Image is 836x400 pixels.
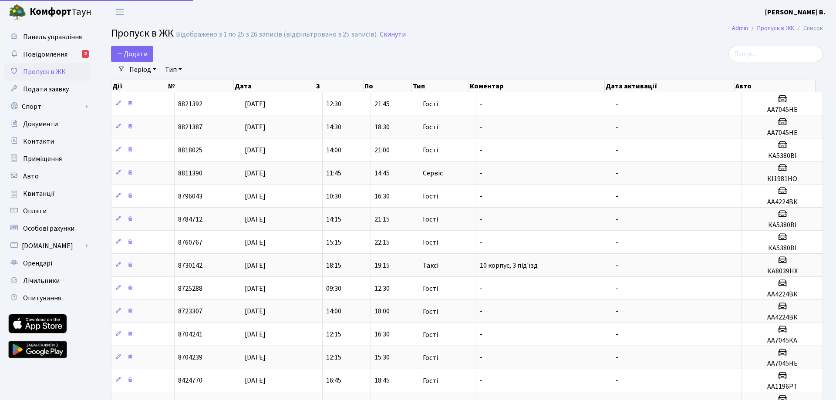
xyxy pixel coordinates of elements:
span: 8784712 [178,215,202,224]
span: [DATE] [245,145,266,155]
span: [DATE] [245,261,266,270]
h5: АА7045НЕ [745,360,819,368]
span: 8818025 [178,145,202,155]
h5: КА5380ВІ [745,244,819,252]
span: 14:15 [326,215,341,224]
span: - [616,99,618,109]
button: Переключити навігацію [109,5,131,19]
a: Скинути [380,30,406,39]
span: 8811390 [178,168,202,178]
span: 15:15 [326,238,341,247]
span: [DATE] [245,353,266,363]
a: Приміщення [4,150,91,168]
a: Пропуск в ЖК [757,24,794,33]
a: Лічильники [4,272,91,289]
span: - [480,238,482,247]
span: 8725288 [178,284,202,293]
a: Admin [732,24,748,33]
span: Гості [423,147,438,154]
h5: АА7045НЕ [745,106,819,114]
h5: АА4224ВК [745,313,819,322]
span: Орендарі [23,259,52,268]
h5: АА1196РТ [745,383,819,391]
span: Таун [30,5,91,20]
span: 8821392 [178,99,202,109]
span: Гості [423,124,438,131]
span: Гості [423,331,438,338]
span: Гості [423,285,438,292]
span: [DATE] [245,284,266,293]
span: - [616,238,618,247]
h5: КА5380ВІ [745,221,819,229]
a: Опитування [4,289,91,307]
span: 8704239 [178,353,202,363]
span: - [616,192,618,201]
span: - [616,284,618,293]
th: По [364,80,412,92]
a: Додати [111,46,153,62]
span: - [616,168,618,178]
h5: КІ1981НО [745,175,819,183]
span: 8796043 [178,192,202,201]
span: Додати [117,49,148,59]
span: Особові рахунки [23,224,74,233]
a: Авто [4,168,91,185]
span: 21:00 [374,145,390,155]
span: [DATE] [245,99,266,109]
th: Коментар [469,80,605,92]
span: - [480,99,482,109]
span: Гості [423,216,438,223]
span: Гості [423,354,438,361]
span: 21:45 [374,99,390,109]
span: 14:00 [326,307,341,316]
span: 18:15 [326,261,341,270]
a: Контакти [4,133,91,150]
span: [DATE] [245,192,266,201]
th: Дата активації [605,80,735,92]
span: - [480,145,482,155]
a: Період [126,62,160,77]
th: Тип [412,80,469,92]
span: - [616,215,618,224]
li: Список [794,24,823,33]
a: Подати заявку [4,81,91,98]
span: 18:30 [374,122,390,132]
span: Гості [423,101,438,108]
span: 10:30 [326,192,341,201]
span: 12:30 [326,99,341,109]
div: Відображено з 1 по 25 з 26 записів (відфільтровано з 25 записів). [176,30,378,39]
span: [DATE] [245,168,266,178]
span: [DATE] [245,122,266,132]
h5: АА7045КА [745,336,819,345]
span: 19:15 [374,261,390,270]
h5: АА7045НЕ [745,129,819,137]
span: Таксі [423,262,438,269]
th: З [315,80,364,92]
span: [DATE] [245,376,266,386]
span: 09:30 [326,284,341,293]
b: [PERSON_NAME] В. [765,7,826,17]
span: 16:30 [374,330,390,339]
span: 8730142 [178,261,202,270]
span: 18:00 [374,307,390,316]
span: 12:15 [326,353,341,363]
span: Гості [423,193,438,200]
span: 15:30 [374,353,390,363]
span: - [616,376,618,386]
h5: АА4224ВК [745,198,819,206]
span: - [616,122,618,132]
span: - [616,330,618,339]
span: Контакти [23,137,54,146]
span: 8704241 [178,330,202,339]
span: - [616,261,618,270]
span: [DATE] [245,238,266,247]
nav: breadcrumb [719,19,836,37]
span: Документи [23,119,58,129]
span: Авто [23,171,39,181]
span: Лічильники [23,276,60,286]
span: 22:15 [374,238,390,247]
span: Опитування [23,293,61,303]
span: - [616,353,618,363]
h5: КА8039НХ [745,267,819,276]
a: Орендарі [4,255,91,272]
